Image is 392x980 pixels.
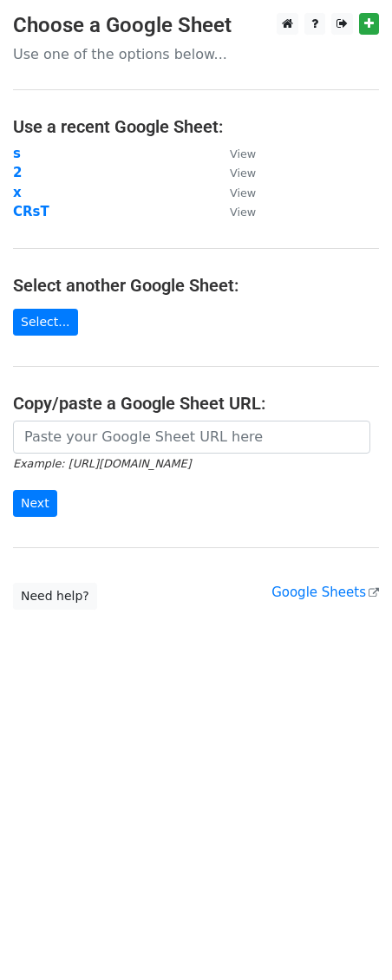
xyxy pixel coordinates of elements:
h4: Copy/paste a Google Sheet URL: [13,393,379,414]
a: CRsT [13,204,49,219]
a: Need help? [13,583,97,610]
a: x [13,185,22,200]
iframe: Chat Widget [305,897,392,980]
a: 2 [13,165,22,180]
small: View [230,167,256,180]
h4: Select another Google Sheet: [13,275,379,296]
a: View [212,165,256,180]
small: View [230,147,256,160]
a: View [212,185,256,200]
h4: Use a recent Google Sheet: [13,116,379,137]
a: View [212,146,256,161]
small: View [230,206,256,219]
small: View [230,186,256,199]
small: Example: [URL][DOMAIN_NAME] [13,457,191,470]
p: Use one of the options below... [13,45,379,63]
a: Select... [13,309,78,336]
input: Paste your Google Sheet URL here [13,421,370,454]
a: s [13,146,21,161]
h3: Choose a Google Sheet [13,13,379,38]
a: View [212,204,256,219]
input: Next [13,490,57,517]
a: Google Sheets [271,585,379,600]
